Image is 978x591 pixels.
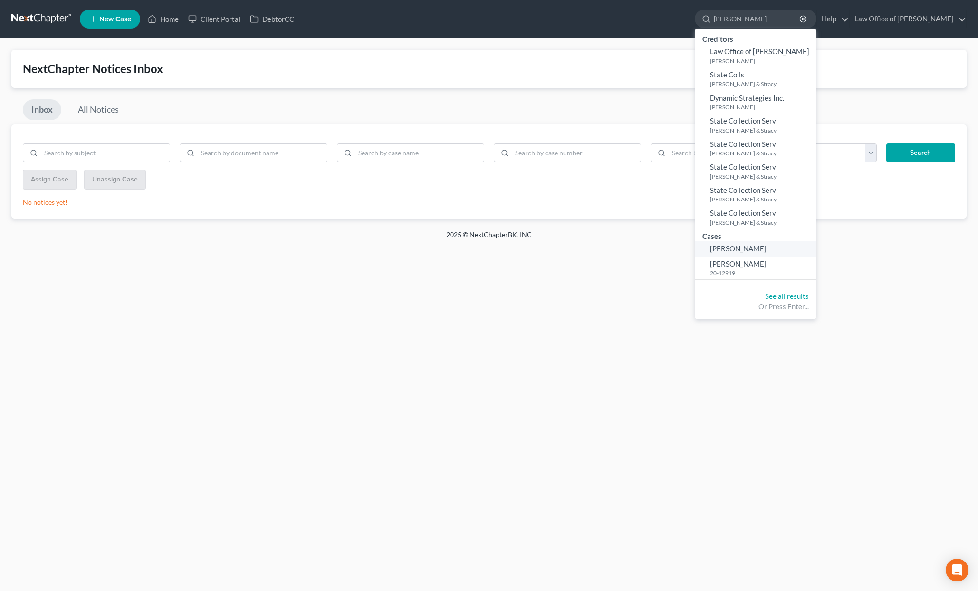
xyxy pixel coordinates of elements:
span: State Collection Servi [710,186,778,194]
div: Open Intercom Messenger [946,559,968,581]
a: State Collection Servi[PERSON_NAME] & Stracy [695,160,816,183]
a: [PERSON_NAME] [695,241,816,256]
a: All Notices [69,99,127,120]
div: Cases [695,229,816,241]
small: [PERSON_NAME] & Stracy [710,149,814,157]
input: Search by document name [198,144,326,162]
a: DebtorCC [245,10,299,28]
a: Law Office of [PERSON_NAME][PERSON_NAME] [695,44,816,67]
a: State Collection Servi[PERSON_NAME] & Stracy [695,206,816,229]
span: [PERSON_NAME] [710,259,767,268]
span: New Case [99,16,131,23]
a: State Colls[PERSON_NAME] & Stracy [695,67,816,91]
span: State Collection Servi [710,209,778,217]
div: NextChapter Notices Inbox [23,61,955,76]
small: [PERSON_NAME] & Stracy [710,219,814,227]
div: Or Press Enter... [702,302,809,312]
span: State Colls [710,70,744,79]
span: State Collection Servi [710,162,778,171]
a: See all results [765,292,809,300]
a: Law Office of [PERSON_NAME] [850,10,966,28]
a: Home [143,10,183,28]
input: Search by name... [714,10,801,28]
a: Help [817,10,849,28]
button: Search [886,143,955,162]
span: Law Office of [PERSON_NAME] [710,47,809,56]
span: [PERSON_NAME] [710,244,767,253]
small: [PERSON_NAME] & Stracy [710,80,814,88]
a: Client Portal [183,10,245,28]
a: [PERSON_NAME]20-12919 [695,257,816,280]
span: State Collection Servi [710,116,778,125]
input: Search by case number [512,144,641,162]
a: Dynamic Strategies Inc.[PERSON_NAME] [695,91,816,114]
a: State Collection Servi[PERSON_NAME] & Stracy [695,137,816,160]
small: [PERSON_NAME] [710,57,814,65]
span: State Collection Servi [710,140,778,148]
small: [PERSON_NAME] [710,103,814,111]
p: No notices yet! [23,198,955,207]
input: Search by subject [41,144,170,162]
small: [PERSON_NAME] & Stracy [710,195,814,203]
a: State Collection Servi[PERSON_NAME] & Stracy [695,183,816,206]
input: Search by date [669,144,758,162]
div: 2025 © NextChapterBK, INC [218,230,760,247]
input: Search by case name [355,144,484,162]
span: Dynamic Strategies Inc. [710,94,784,102]
a: State Collection Servi[PERSON_NAME] & Stracy [695,114,816,137]
small: [PERSON_NAME] & Stracy [710,126,814,134]
small: [PERSON_NAME] & Stracy [710,172,814,181]
small: 20-12919 [710,269,814,277]
a: Inbox [23,99,61,120]
div: Creditors [695,32,816,44]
